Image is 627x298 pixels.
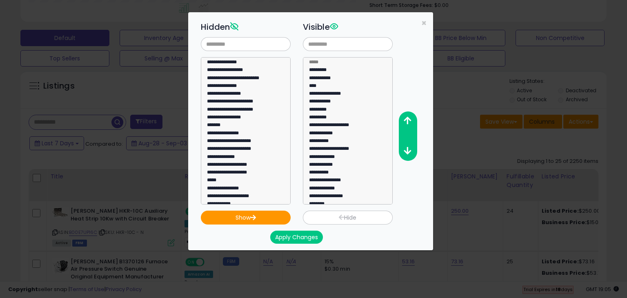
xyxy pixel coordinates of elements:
button: Apply Changes [270,231,323,244]
button: Show [201,211,291,225]
h3: Hidden [201,21,291,33]
span: × [421,17,427,29]
h3: Visible [303,21,393,33]
button: Hide [303,211,393,225]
